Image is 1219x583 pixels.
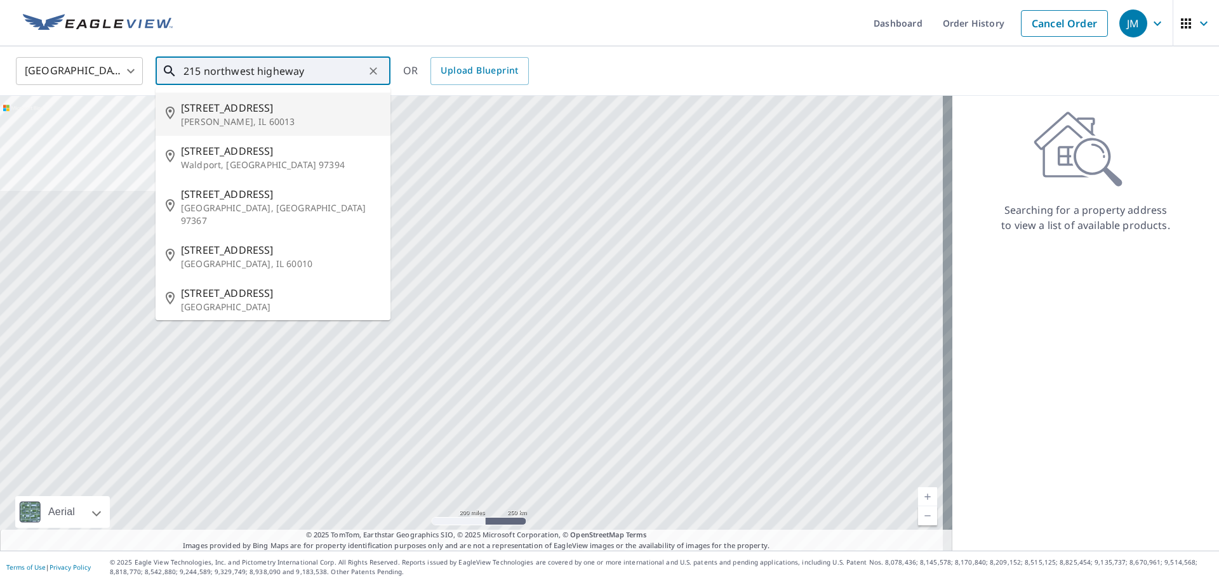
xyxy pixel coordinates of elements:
[16,53,143,89] div: [GEOGRAPHIC_DATA]
[6,563,91,571] p: |
[181,100,380,115] span: [STREET_ADDRESS]
[626,530,647,539] a: Terms
[403,57,529,85] div: OR
[181,115,380,128] p: [PERSON_NAME], IL 60013
[1001,202,1171,233] p: Searching for a property address to view a list of available products.
[364,62,382,80] button: Clear
[181,285,380,301] span: [STREET_ADDRESS]
[181,301,380,313] p: [GEOGRAPHIC_DATA]
[181,187,380,202] span: [STREET_ADDRESS]
[181,242,380,258] span: [STREET_ADDRESS]
[6,563,46,572] a: Terms of Use
[183,53,364,89] input: Search by address or latitude-longitude
[306,530,647,540] span: © 2025 TomTom, Earthstar Geographics SIO, © 2025 Microsoft Corporation, ©
[570,530,623,539] a: OpenStreetMap
[181,159,380,171] p: Waldport, [GEOGRAPHIC_DATA] 97394
[1119,10,1147,37] div: JM
[430,57,528,85] a: Upload Blueprint
[50,563,91,572] a: Privacy Policy
[441,63,518,79] span: Upload Blueprint
[15,496,110,528] div: Aerial
[110,558,1213,577] p: © 2025 Eagle View Technologies, Inc. and Pictometry International Corp. All Rights Reserved. Repo...
[44,496,79,528] div: Aerial
[918,506,937,525] a: Current Level 5, Zoom Out
[181,258,380,270] p: [GEOGRAPHIC_DATA], IL 60010
[181,202,380,227] p: [GEOGRAPHIC_DATA], [GEOGRAPHIC_DATA] 97367
[181,143,380,159] span: [STREET_ADDRESS]
[1021,10,1108,37] a: Cancel Order
[23,14,173,33] img: EV Logo
[918,487,937,506] a: Current Level 5, Zoom In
